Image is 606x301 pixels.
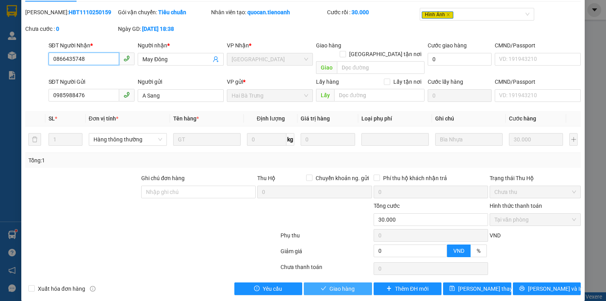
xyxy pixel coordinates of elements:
[374,282,442,295] button: plusThêm ĐH mới
[346,50,425,58] span: [GEOGRAPHIC_DATA] tận nơi
[138,41,224,50] div: Người nhận
[213,56,219,62] span: user-add
[11,57,95,100] strong: Nhận:
[304,282,372,295] button: checkGiao hàng
[316,79,339,85] span: Lấy hàng
[141,175,185,181] label: Ghi chú đơn hàng
[432,111,506,126] th: Ghi chú
[234,282,303,295] button: exclamation-circleYêu cầu
[247,9,290,15] b: quocan.tienoanh
[390,77,425,86] span: Lấy tận nơi
[227,77,313,86] div: VP gửi
[39,38,97,52] span: vinhquang.tienoanh - In:
[519,286,525,292] span: printer
[280,247,372,261] div: Giảm giá
[49,41,135,50] div: SĐT Người Nhận
[495,77,581,86] div: CMND/Passport
[39,23,41,30] span: -
[35,284,88,293] span: Xuất hóa đơn hàng
[477,248,481,254] span: %
[569,133,578,146] button: plus
[28,133,41,146] button: delete
[254,286,260,292] span: exclamation-circle
[118,8,209,17] div: Gói vận chuyển:
[118,24,209,33] div: Ngày GD:
[428,42,467,49] label: Cước giao hàng
[49,77,135,86] div: SĐT Người Gửi
[380,174,450,182] span: Phí thu hộ khách nhận trả
[211,8,325,17] div: Nhân viên tạo:
[46,45,92,52] span: 18:31:25 [DATE]
[509,115,536,122] span: Cước hàng
[141,186,256,198] input: Ghi chú đơn hàng
[495,41,581,50] div: CMND/Passport
[443,282,511,295] button: save[PERSON_NAME] thay đổi
[352,9,369,15] b: 30.000
[28,156,234,165] div: Tổng: 1
[490,232,501,239] span: VND
[89,115,118,122] span: Đơn vị tính
[316,42,341,49] span: Giao hàng
[490,203,542,209] label: Hình thức thanh toán
[49,115,55,122] span: SL
[453,248,464,254] span: VND
[428,79,463,85] label: Cước lấy hàng
[395,284,428,293] span: Thêm ĐH mới
[301,133,355,146] input: 0
[435,133,503,146] input: Ghi Chú
[232,90,308,102] span: Hai Bà Trưng
[334,89,425,102] input: Dọc đường
[494,186,576,198] span: Chưa thu
[39,31,97,52] span: TD1210250033 -
[327,8,418,17] div: Cước rồi :
[316,89,334,102] span: Lấy
[263,284,282,293] span: Yêu cầu
[422,11,453,19] span: Hình Ảnh
[316,61,337,74] span: Giao
[257,175,275,181] span: Thu Hộ
[280,263,372,277] div: Chưa thanh toán
[337,61,425,74] input: Dọc đường
[25,24,116,33] div: Chưa cước :
[286,133,294,146] span: kg
[142,26,174,32] b: [DATE] 18:38
[69,9,111,15] b: HBT1110250159
[386,286,392,292] span: plus
[232,53,308,65] span: Thủ Đức
[446,13,450,17] span: close
[494,214,576,226] span: Tại văn phòng
[280,231,372,245] div: Phụ thu
[490,174,581,182] div: Trạng thái Thu Hộ
[458,284,521,293] span: [PERSON_NAME] thay đổi
[39,4,115,21] span: Gửi:
[25,8,116,17] div: [PERSON_NAME]:
[227,42,249,49] span: VP Nhận
[449,286,455,292] span: save
[509,133,563,146] input: 0
[56,26,59,32] b: 0
[123,92,130,98] span: phone
[94,134,162,145] span: Hàng thông thường
[329,284,355,293] span: Giao hàng
[39,13,115,21] span: [GEOGRAPHIC_DATA]
[123,55,130,62] span: phone
[158,9,186,15] b: Tiêu chuẩn
[321,286,326,292] span: check
[428,89,492,102] input: Cước lấy hàng
[428,53,492,66] input: Cước giao hàng
[301,115,330,122] span: Giá trị hàng
[528,284,583,293] span: [PERSON_NAME] và In
[138,77,224,86] div: Người gửi
[358,111,432,126] th: Loại phụ phí
[173,115,199,122] span: Tên hàng
[173,133,241,146] input: VD: Bàn, Ghế
[312,174,372,182] span: Chuyển khoản ng. gửi
[513,282,581,295] button: printer[PERSON_NAME] và In
[90,286,95,292] span: info-circle
[374,203,400,209] span: Tổng cước
[257,115,285,122] span: Định lượng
